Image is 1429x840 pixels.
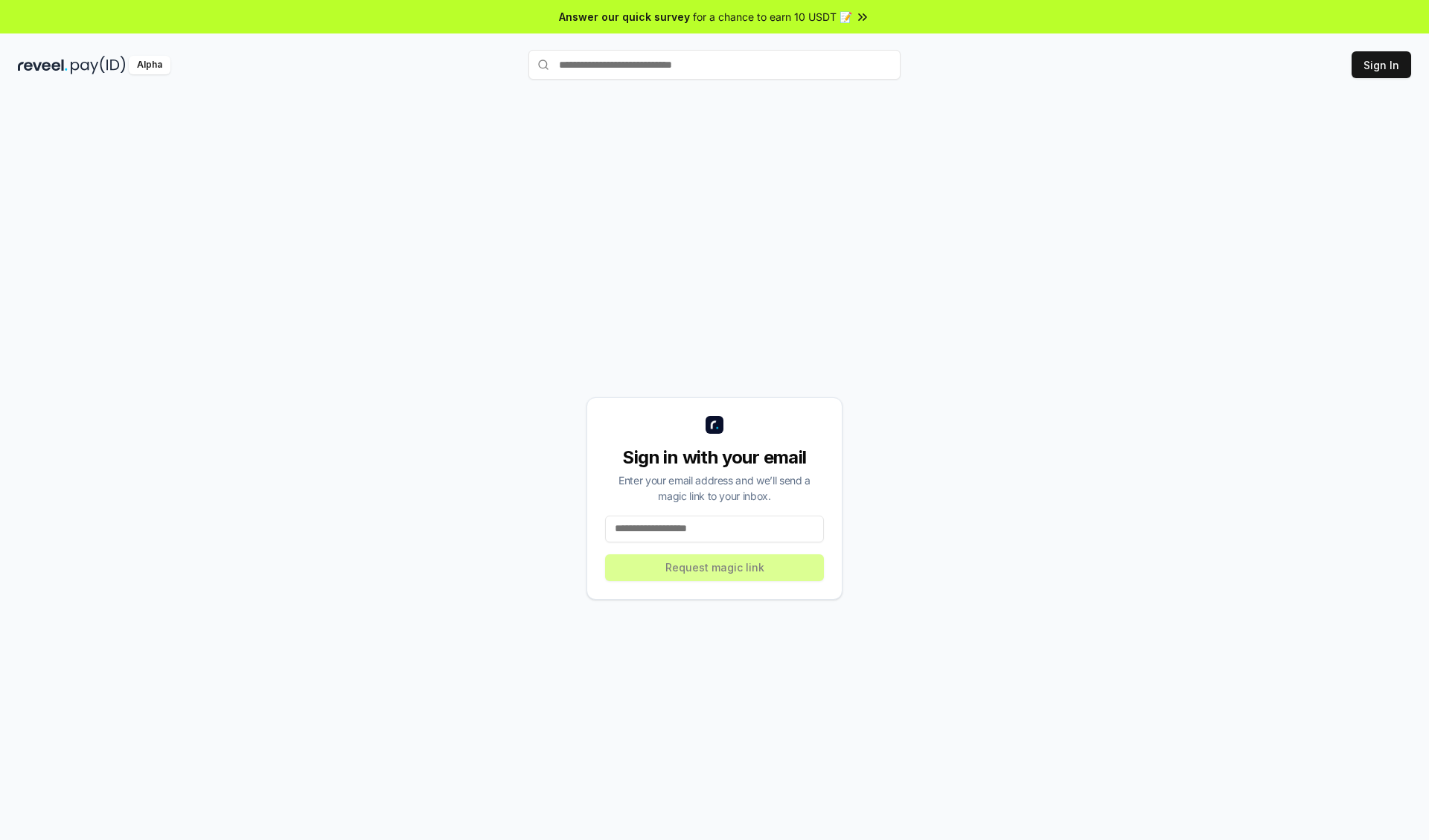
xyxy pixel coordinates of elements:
div: Enter your email address and we’ll send a magic link to your inbox. [605,472,824,504]
button: Sign In [1352,51,1411,78]
img: reveel_dark [18,56,68,74]
img: pay_id [71,56,126,74]
div: Sign in with your email [605,446,824,469]
img: logo_small [706,416,723,434]
span: Answer our quick survey [559,9,690,25]
div: Alpha [129,56,170,74]
span: for a chance to earn 10 USDT 📝 [693,9,852,25]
